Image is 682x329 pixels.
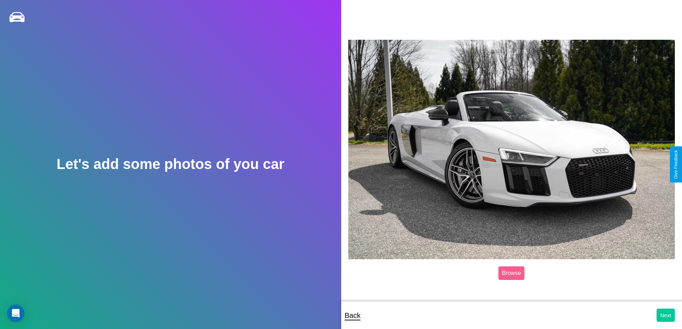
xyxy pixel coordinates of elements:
[345,309,361,322] p: Back
[657,309,675,322] button: Next
[57,156,284,172] h2: Let's add some photos of you car
[348,40,675,259] img: posted
[7,305,24,322] div: Open Intercom Messenger
[673,150,678,179] div: Give Feedback
[498,266,524,280] label: Browse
